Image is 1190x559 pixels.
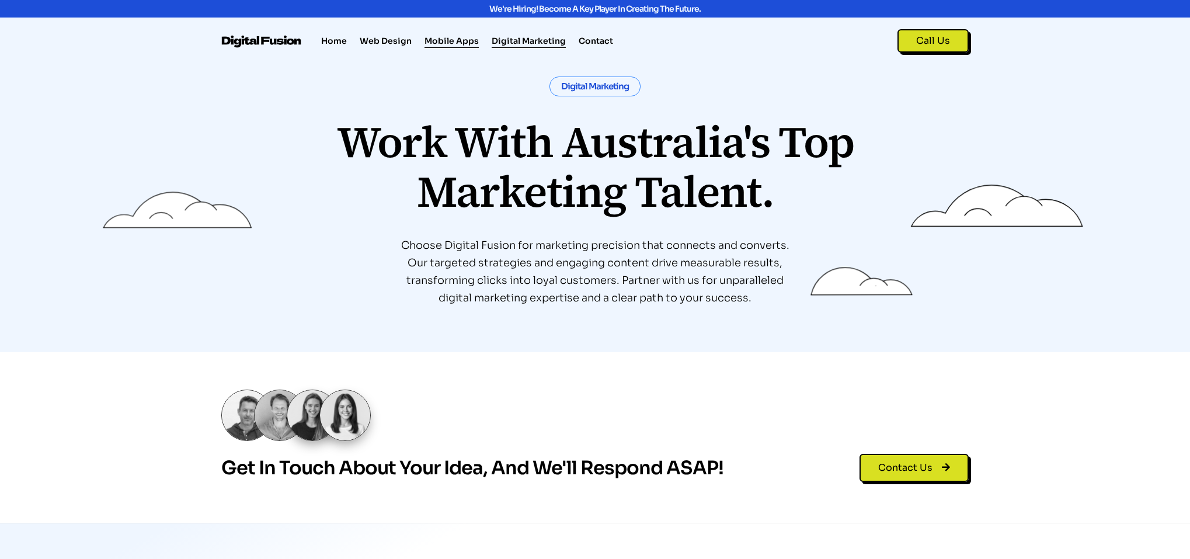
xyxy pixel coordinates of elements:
a: Web Design [360,34,412,48]
a: Mobile Apps [424,34,479,48]
a: Contact Us [860,454,969,482]
h1: Digital Marketing [550,77,640,96]
span: Call Us [916,35,950,47]
span: Contact Us [878,462,932,474]
p: Choose Digital Fusion for marketing precision that connects and converts. Our targeted strategies... [393,237,796,307]
a: Contact [579,34,613,48]
a: Call Us [897,29,969,53]
h2: Work with Australia's top Marketing talent. [315,117,875,216]
a: Home [321,34,347,48]
a: Digital Marketing [492,34,566,48]
div: Get in Touch About Your Idea, and We'll Respond ASAP! [221,450,723,485]
div: We're hiring! Become a key player in creating the future. [296,5,894,13]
